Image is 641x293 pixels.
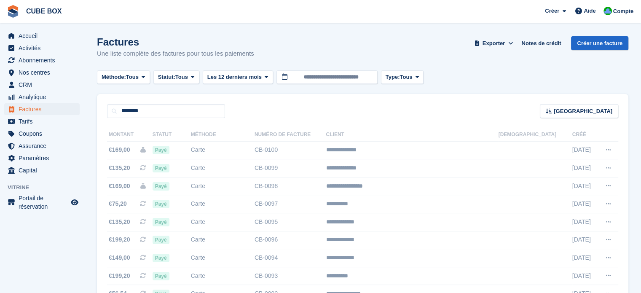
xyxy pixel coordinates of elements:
a: menu [4,79,80,91]
span: Portail de réservation [19,194,69,211]
a: Créer une facture [571,36,628,50]
span: Exporter [483,39,505,48]
span: Aide [584,7,595,15]
a: menu [4,164,80,176]
span: Compte [613,7,633,16]
a: menu [4,91,80,103]
span: Nos centres [19,67,69,78]
a: menu [4,152,80,164]
a: menu [4,67,80,78]
span: Analytique [19,91,69,103]
a: menu [4,116,80,127]
span: Assurance [19,140,69,152]
span: CRM [19,79,69,91]
span: Activités [19,42,69,54]
a: menu [4,42,80,54]
span: Créer [545,7,559,15]
a: menu [4,140,80,152]
a: menu [4,54,80,66]
span: Vitrine [8,183,84,192]
span: Accueil [19,30,69,42]
a: Boutique d'aperçu [70,197,80,207]
a: CUBE BOX [23,4,65,18]
a: menu [4,103,80,115]
span: Paramètres [19,152,69,164]
span: Coupons [19,128,69,140]
h1: Factures [97,36,254,48]
span: Capital [19,164,69,176]
img: Cube Box [603,7,612,15]
button: Exporter [472,36,515,50]
a: menu [4,128,80,140]
span: Tarifs [19,116,69,127]
img: stora-icon-8386f47178a22dfd0bd8f6a31ec36ba5ce8667c1dd55bd0f319d3a0aa187defe.svg [7,5,19,18]
span: Abonnements [19,54,69,66]
span: Factures [19,103,69,115]
p: Une liste complète des factures pour tous les paiements [97,49,254,59]
a: menu [4,194,80,211]
a: Notes de crédit [518,36,564,50]
a: menu [4,30,80,42]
